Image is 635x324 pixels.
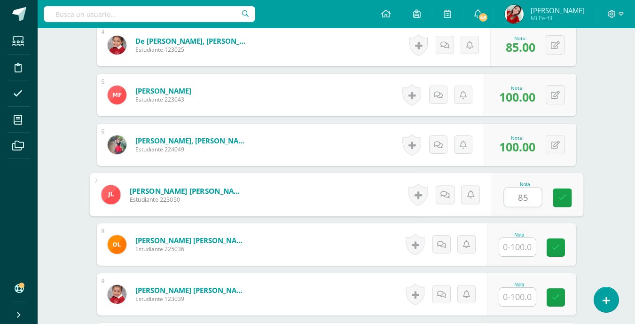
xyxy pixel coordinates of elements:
[478,12,488,23] span: 48
[101,185,120,204] img: 00a33c21fdef5ef58d893a740c81f154.png
[499,139,535,155] span: 100.00
[531,14,585,22] span: Mi Perfil
[499,89,535,105] span: 100.00
[531,6,585,15] span: [PERSON_NAME]
[506,35,535,41] div: Nota:
[135,245,248,253] span: Estudiante 225036
[505,5,524,24] img: 162acdb5c2f3d5f8be50fbc1cb56d08d.png
[135,295,248,303] span: Estudiante 123039
[135,46,248,54] span: Estudiante 123025
[499,238,536,256] input: 0-100.0
[108,285,126,304] img: 722b5dda4465eb93fd46478b6e305e57.png
[135,236,248,245] a: [PERSON_NAME] [PERSON_NAME]
[499,85,535,91] div: Nota:
[499,288,536,306] input: 0-100.0
[129,186,245,196] a: [PERSON_NAME] [PERSON_NAME]
[504,188,541,207] input: 0-100.0
[499,232,540,237] div: Nota
[503,182,546,187] div: Nota
[135,136,248,145] a: [PERSON_NAME], [PERSON_NAME]
[108,36,126,55] img: 13306e4f60782ed81b42760fb2284739.png
[499,282,540,287] div: Nota
[135,285,248,295] a: [PERSON_NAME] [PERSON_NAME]
[135,36,248,46] a: de [PERSON_NAME], [PERSON_NAME]
[108,86,126,104] img: ba453110fe935b07d40dfb1b354e9038.png
[135,95,191,103] span: Estudiante 223043
[135,145,248,153] span: Estudiante 224049
[108,235,126,254] img: ddcca151ce28c72f5298eb9aa9b9526a.png
[135,86,191,95] a: [PERSON_NAME]
[499,134,535,141] div: Nota:
[129,196,245,204] span: Estudiante 223050
[44,6,255,22] input: Busca un usuario...
[506,39,535,55] span: 85.00
[108,135,126,154] img: 942a0bf61dbf3a50e1a04f65625e1f86.png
